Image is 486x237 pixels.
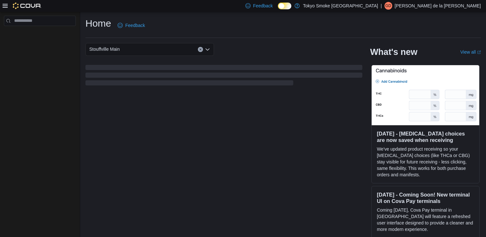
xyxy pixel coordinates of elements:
span: Gd [385,2,391,10]
button: Open list of options [205,47,210,52]
span: Stouffville Main [89,45,120,53]
p: [PERSON_NAME] de la [PERSON_NAME] [395,2,481,10]
span: Feedback [253,3,273,9]
h3: [DATE] - Coming Soon! New terminal UI on Cova Pay terminals [377,191,474,204]
span: Loading [85,66,362,87]
p: | [381,2,382,10]
div: Giuseppe de la Rosa [384,2,392,10]
svg: External link [477,50,481,54]
p: We've updated product receiving so your [MEDICAL_DATA] choices (like THCa or CBG) stay visible fo... [377,146,474,178]
h1: Home [85,17,111,30]
h3: [DATE] - [MEDICAL_DATA] choices are now saved when receiving [377,130,474,143]
nav: Complex example [4,27,76,43]
a: Feedback [115,19,147,32]
h2: What's new [370,47,417,57]
img: Cova [13,3,41,9]
p: Tokyo Smoke [GEOGRAPHIC_DATA] [303,2,378,10]
span: Feedback [125,22,145,29]
button: Clear input [198,47,203,52]
a: View allExternal link [460,49,481,55]
p: Coming [DATE], Cova Pay terminal in [GEOGRAPHIC_DATA] will feature a refreshed user interface des... [377,207,474,233]
input: Dark Mode [278,3,291,9]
